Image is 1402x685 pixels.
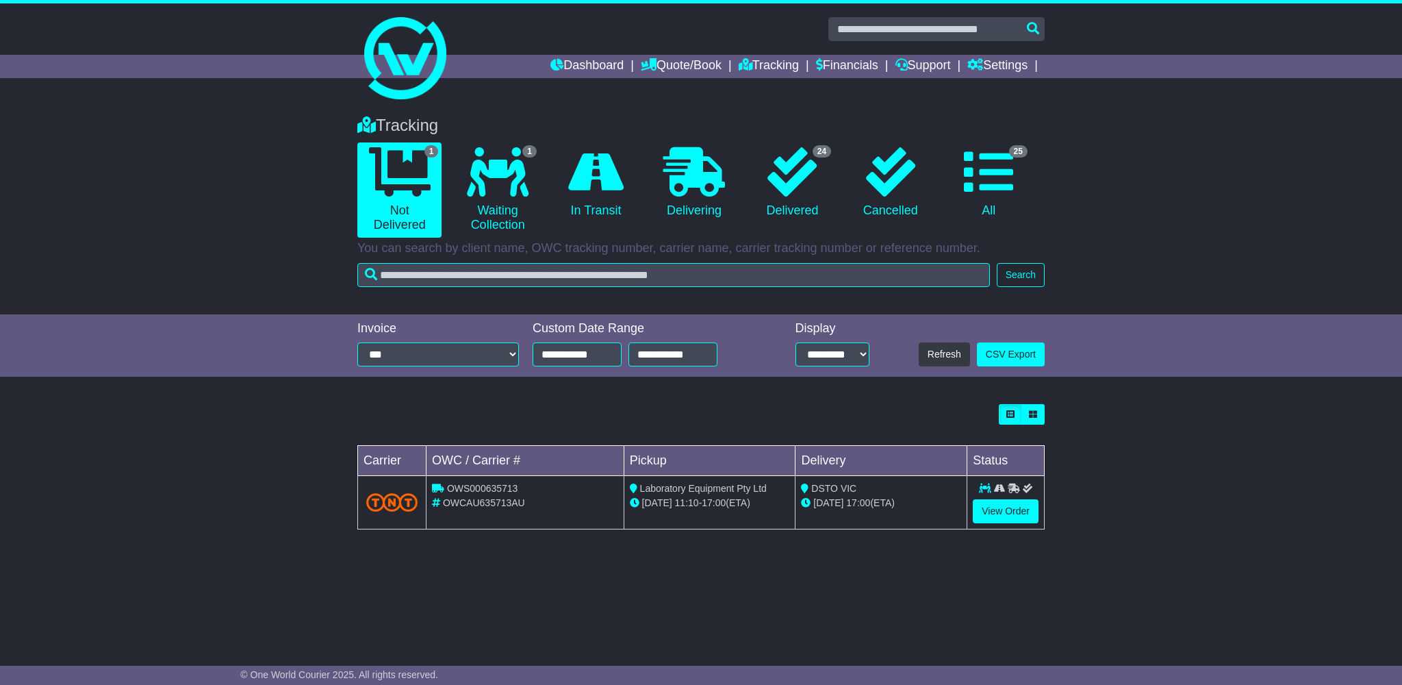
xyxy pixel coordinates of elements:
td: Status [967,446,1045,476]
span: OWCAU635713AU [443,497,525,508]
a: Delivering [652,142,736,223]
img: TNT_Domestic.png [366,493,418,512]
a: 1 Waiting Collection [455,142,539,238]
a: Settings [967,55,1028,78]
span: Laboratory Equipment Pty Ltd [640,483,767,494]
span: 1 [424,145,439,158]
a: 24 Delivered [750,142,834,223]
span: 17:00 [846,497,870,508]
div: - (ETA) [630,496,790,510]
a: Quote/Book [641,55,722,78]
div: Display [795,321,869,336]
a: View Order [973,499,1038,523]
span: 24 [813,145,831,158]
a: In Transit [554,142,638,223]
span: [DATE] [813,497,843,508]
button: Refresh [919,342,970,366]
span: 1 [522,145,537,158]
a: 1 Not Delivered [357,142,442,238]
td: Delivery [795,446,967,476]
div: Custom Date Range [533,321,752,336]
a: Support [895,55,951,78]
span: © One World Courier 2025. All rights reserved. [240,669,438,680]
div: Invoice [357,321,519,336]
a: CSV Export [977,342,1045,366]
p: You can search by client name, OWC tracking number, carrier name, carrier tracking number or refe... [357,241,1045,256]
span: [DATE] [642,497,672,508]
a: Tracking [739,55,799,78]
td: Carrier [358,446,426,476]
a: Dashboard [550,55,624,78]
span: 11:10 [675,497,699,508]
span: DSTO VIC [811,483,856,494]
td: Pickup [624,446,795,476]
div: (ETA) [801,496,961,510]
a: Financials [816,55,878,78]
span: OWS000635713 [447,483,518,494]
td: OWC / Carrier # [426,446,624,476]
span: 25 [1009,145,1028,158]
button: Search [997,263,1045,287]
span: 17:00 [702,497,726,508]
a: 25 All [947,142,1031,223]
div: Tracking [350,116,1051,136]
a: Cancelled [848,142,932,223]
